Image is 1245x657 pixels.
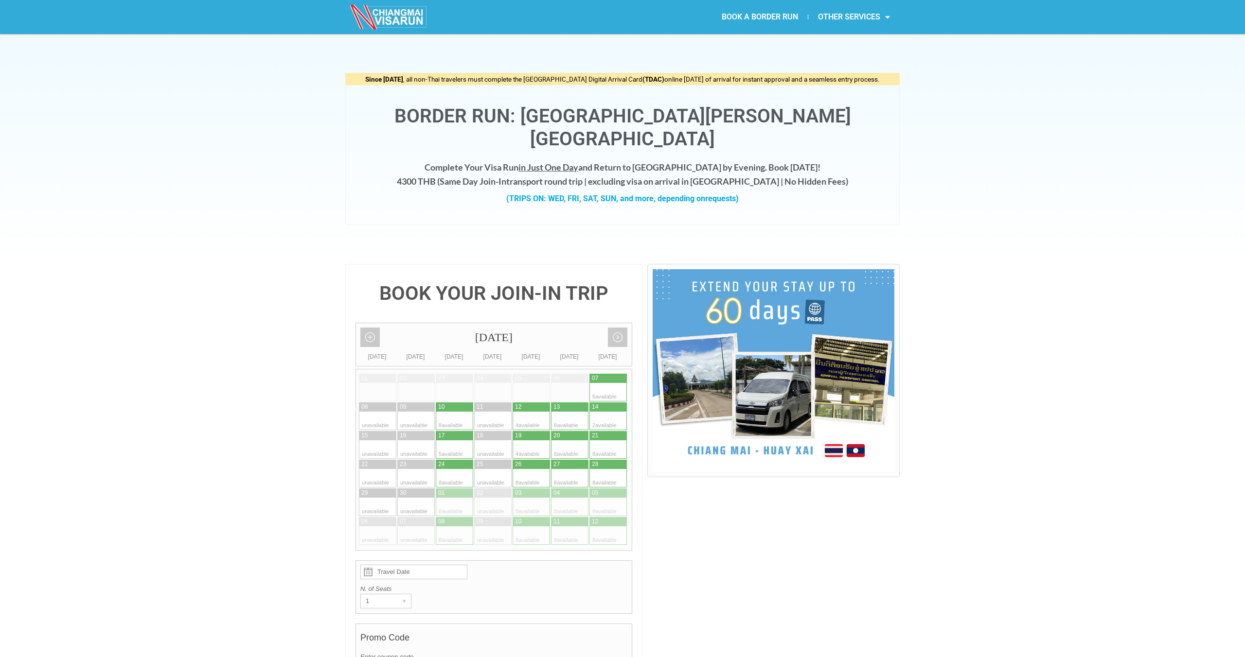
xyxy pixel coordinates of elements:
div: 18 [477,432,483,440]
div: 23 [400,460,406,468]
h4: Complete Your Visa Run and Return to [GEOGRAPHIC_DATA] by Evening. Book [DATE]! 4300 THB ( transp... [356,160,889,189]
div: 08 [438,518,445,526]
span: in Just One Day [518,162,578,173]
div: ▾ [397,594,411,608]
label: N. of Seats [360,584,627,594]
div: 09 [477,518,483,526]
div: 13 [553,403,560,411]
div: 30 [400,489,406,497]
div: 03 [515,489,521,497]
div: 07 [592,374,598,382]
strong: (TDAC) [642,75,664,83]
div: 25 [477,460,483,468]
div: 22 [361,460,368,468]
div: [DATE] [356,323,632,352]
div: 01 [438,489,445,497]
div: 06 [553,374,560,382]
div: 12 [592,518,598,526]
div: 06 [361,518,368,526]
div: 02 [400,374,406,382]
div: 29 [361,489,368,497]
a: BOOK A BORDER RUN [712,6,808,28]
div: 01 [361,374,368,382]
div: 20 [553,432,560,440]
div: 14 [592,403,598,411]
div: 19 [515,432,521,440]
strong: Same Day Join-In [440,176,506,187]
div: 15 [361,432,368,440]
h4: BOOK YOUR JOIN-IN TRIP [356,284,632,303]
div: 27 [553,460,560,468]
div: 10 [515,518,521,526]
div: 07 [400,518,406,526]
nav: Menu [622,6,900,28]
div: [DATE] [396,352,435,362]
div: 05 [515,374,521,382]
div: 24 [438,460,445,468]
span: requests) [705,194,739,203]
div: 08 [361,403,368,411]
div: 26 [515,460,521,468]
a: OTHER SERVICES [808,6,900,28]
div: 28 [592,460,598,468]
span: , all non-Thai travelers must complete the [GEOGRAPHIC_DATA] Digital Arrival Card online [DATE] o... [365,75,880,83]
div: 12 [515,403,521,411]
div: [DATE] [358,352,396,362]
div: 1 [361,594,392,608]
div: 04 [477,374,483,382]
div: 11 [553,518,560,526]
div: 16 [400,432,406,440]
div: 17 [438,432,445,440]
div: [DATE] [473,352,512,362]
h4: Promo Code [360,628,627,652]
h1: Border Run: [GEOGRAPHIC_DATA][PERSON_NAME][GEOGRAPHIC_DATA] [356,105,889,151]
strong: (TRIPS ON: WED, FRI, SAT, SUN, and more, depending on [506,194,739,203]
div: 04 [553,489,560,497]
div: 21 [592,432,598,440]
strong: Since [DATE] [365,75,403,83]
div: [DATE] [550,352,588,362]
div: 03 [438,374,445,382]
div: 10 [438,403,445,411]
div: [DATE] [588,352,627,362]
div: [DATE] [435,352,473,362]
div: [DATE] [512,352,550,362]
div: 02 [477,489,483,497]
div: 11 [477,403,483,411]
div: 09 [400,403,406,411]
div: 05 [592,489,598,497]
